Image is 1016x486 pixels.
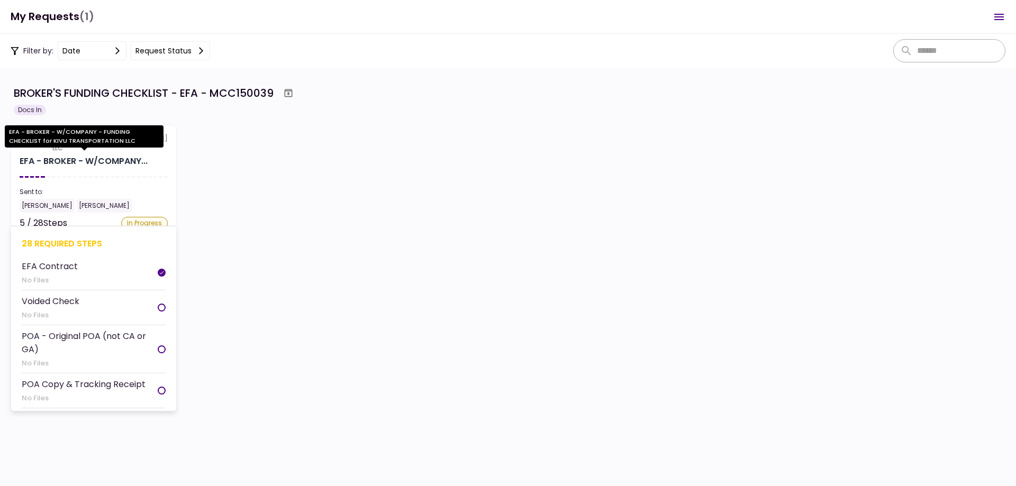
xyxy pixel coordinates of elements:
[11,6,94,27] h1: My Requests
[279,84,298,103] button: Archive workflow
[5,125,164,148] div: EFA - BROKER - W/COMPANY - FUNDING CHECKLIST for KIVU TRANSPORTATION LLC
[22,393,146,404] div: No Files
[14,85,274,101] div: BROKER'S FUNDING CHECKLIST - EFA - MCC150039
[22,295,79,308] div: Voided Check
[20,155,148,168] div: EFA - BROKER - W/COMPANY - FUNDING CHECKLIST for KIVU TRANSPORTATION LLC
[62,45,80,57] div: date
[22,275,78,286] div: No Files
[20,217,67,230] div: 5 / 28 Steps
[22,358,158,369] div: No Files
[121,217,168,230] div: In Progress
[20,187,168,197] div: Sent to:
[22,260,78,273] div: EFA Contract
[131,41,210,60] button: Request status
[22,329,158,356] div: POA - Original POA (not CA or GA)
[77,199,132,213] div: [PERSON_NAME]
[22,310,79,320] div: No Files
[58,41,126,60] button: date
[22,378,146,391] div: POA Copy & Tracking Receipt
[79,6,94,27] span: (1)
[14,105,46,115] div: Docs In
[22,237,166,250] div: 28 required steps
[20,199,75,213] div: [PERSON_NAME]
[11,41,210,60] div: Filter by:
[986,4,1012,30] button: Open menu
